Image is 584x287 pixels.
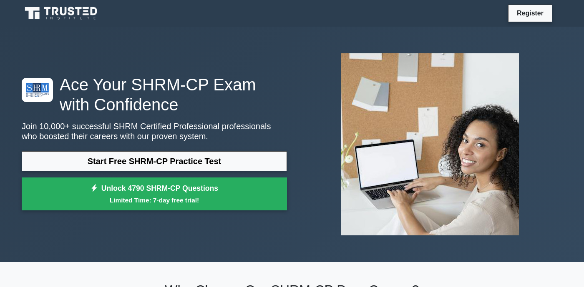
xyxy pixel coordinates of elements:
a: Unlock 4790 SHRM-CP QuestionsLimited Time: 7-day free trial! [22,177,287,211]
p: Join 10,000+ successful SHRM Certified Professional professionals who boosted their careers with ... [22,121,287,141]
a: Start Free SHRM-CP Practice Test [22,151,287,171]
a: Register [512,8,549,18]
h1: Ace Your SHRM-CP Exam with Confidence [22,75,287,115]
small: Limited Time: 7-day free trial! [32,195,277,205]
